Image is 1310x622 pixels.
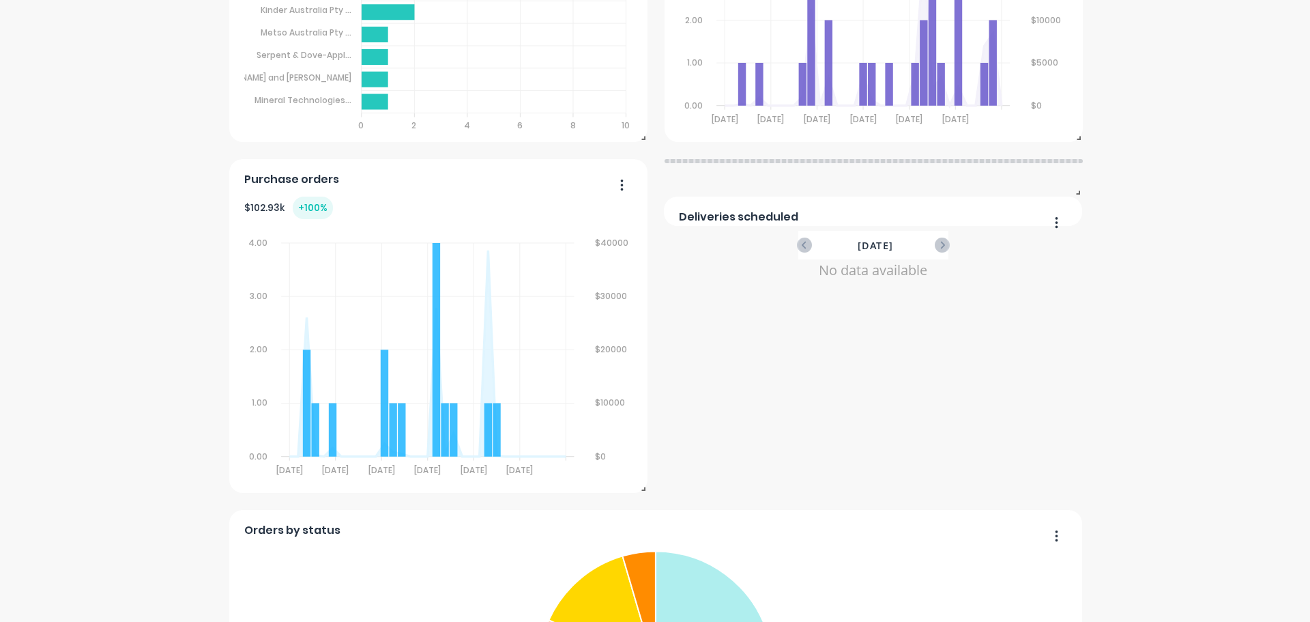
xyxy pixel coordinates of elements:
[248,237,267,249] tspan: 4.00
[685,14,703,26] tspan: 2.00
[322,464,349,476] tspan: [DATE]
[757,113,784,125] tspan: [DATE]
[517,119,523,131] tspan: 6
[570,119,576,131] tspan: 8
[358,119,364,131] tspan: 0
[201,72,351,83] tspan: [PERSON_NAME] and [PERSON_NAME]
[711,113,738,125] tspan: [DATE]
[596,397,626,409] tspan: $10000
[250,290,267,302] tspan: 3.00
[244,197,333,219] div: $ 102.93k
[464,119,470,131] tspan: 4
[687,57,703,68] tspan: 1.00
[252,397,267,409] tspan: 1.00
[684,100,703,111] tspan: 0.00
[257,49,351,61] tspan: Serpent & Dove-Appl...
[1031,100,1042,111] tspan: $0
[1031,57,1058,68] tspan: $5000
[679,209,798,225] span: Deliveries scheduled
[896,113,922,125] tspan: [DATE]
[261,4,351,16] tspan: Kinder Australia Pty ...
[368,464,395,476] tspan: [DATE]
[250,343,267,355] tspan: 2.00
[942,113,969,125] tspan: [DATE]
[244,522,340,539] span: Orders by status
[293,197,333,219] div: + 100 %
[249,451,267,462] tspan: 0.00
[276,464,302,476] tspan: [DATE]
[622,119,630,131] tspan: 10
[461,464,487,476] tspan: [DATE]
[596,290,628,302] tspan: $30000
[414,464,441,476] tspan: [DATE]
[1031,14,1061,26] tspan: $10000
[411,119,416,131] tspan: 2
[804,113,830,125] tspan: [DATE]
[506,464,533,476] tspan: [DATE]
[596,237,629,249] tspan: $40000
[596,451,607,462] tspan: $0
[850,113,877,125] tspan: [DATE]
[858,238,893,253] span: [DATE]
[244,171,339,188] span: Purchase orders
[261,27,351,38] tspan: Metso Australia Pty ...
[596,343,628,355] tspan: $20000
[254,94,351,106] tspan: Mineral Technologies...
